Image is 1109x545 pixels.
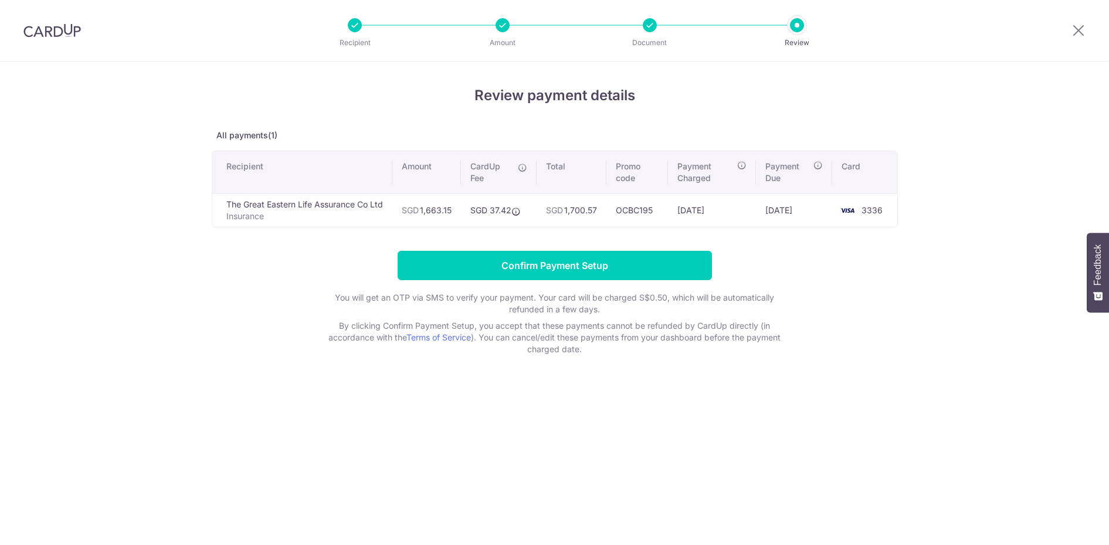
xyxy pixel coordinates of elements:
th: Amount [392,151,461,193]
span: Feedback [1093,244,1103,285]
p: Review [754,37,840,49]
td: SGD 37.42 [461,193,537,227]
td: 1,663.15 [392,193,461,227]
button: Feedback - Show survey [1087,233,1109,312]
td: OCBC195 [606,193,668,227]
p: All payments(1) [212,130,898,141]
p: Document [606,37,693,49]
a: Terms of Service [406,332,471,342]
th: Recipient [212,151,392,193]
span: Payment Due [765,161,810,184]
img: CardUp [23,23,81,38]
th: Promo code [606,151,668,193]
p: Recipient [311,37,398,49]
p: Insurance [226,210,383,222]
p: Amount [459,37,546,49]
th: Total [537,151,606,193]
span: 3336 [862,205,883,215]
img: <span class="translation_missing" title="translation missing: en.account_steps.new_confirm_form.b... [836,203,859,217]
span: SGD [402,205,419,215]
span: SGD [546,205,563,215]
p: By clicking Confirm Payment Setup, you accept that these payments cannot be refunded by CardUp di... [320,320,789,355]
td: 1,700.57 [537,193,606,227]
span: CardUp Fee [470,161,513,184]
h4: Review payment details [212,85,898,106]
td: [DATE] [756,193,833,227]
p: You will get an OTP via SMS to verify your payment. Your card will be charged S$0.50, which will ... [320,292,789,315]
td: The Great Eastern Life Assurance Co Ltd [212,193,392,227]
input: Confirm Payment Setup [398,251,712,280]
iframe: Opens a widget where you can find more information [1034,510,1097,539]
th: Card [832,151,897,193]
td: [DATE] [668,193,756,227]
span: Payment Charged [677,161,734,184]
